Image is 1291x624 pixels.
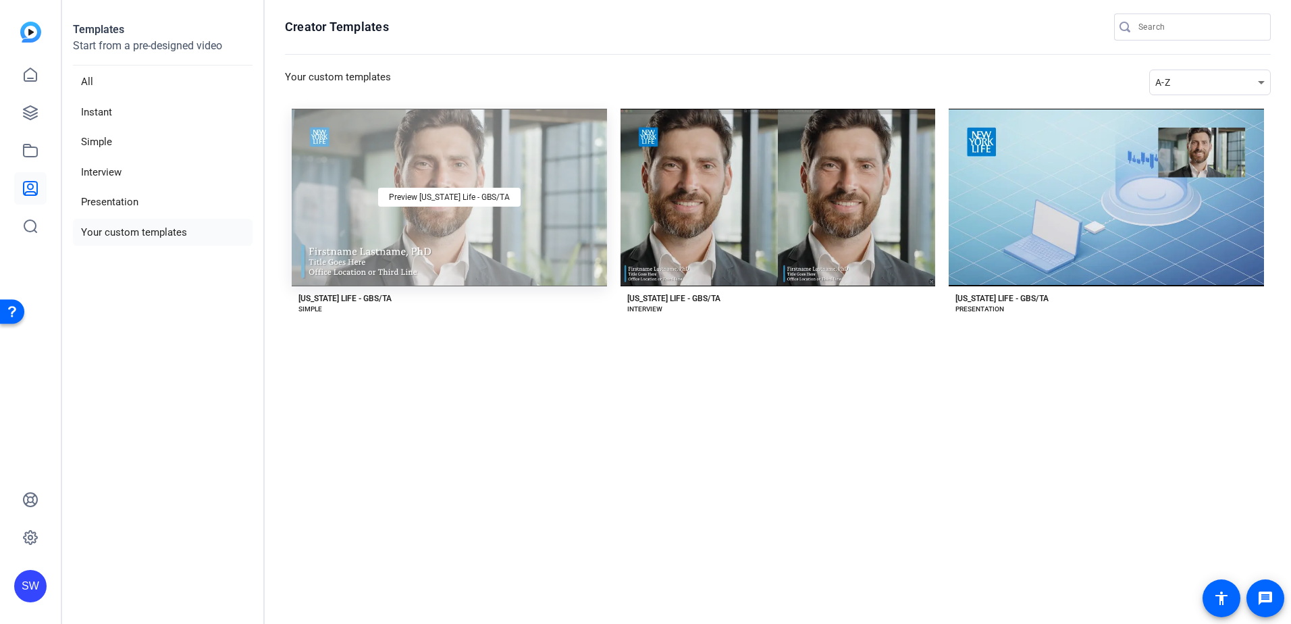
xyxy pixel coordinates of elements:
input: Search [1138,19,1260,35]
strong: Templates [73,23,124,36]
div: [US_STATE] LIFE - GBS/TA [955,293,1049,304]
li: Your custom templates [73,219,253,246]
div: SIMPLE [298,304,322,315]
button: Template image [621,109,936,286]
li: Presentation [73,188,253,216]
mat-icon: message [1257,590,1273,606]
li: Interview [73,159,253,186]
span: Preview [US_STATE] Life - GBS/TA [389,193,510,201]
li: Instant [73,99,253,126]
p: Start from a pre-designed video [73,38,253,66]
button: Template image [949,109,1264,286]
div: SW [14,570,47,602]
div: [US_STATE] LIFE - GBS/TA [298,293,392,304]
h1: Creator Templates [285,19,389,35]
span: A-Z [1155,77,1170,88]
button: Template imagePreview [US_STATE] Life - GBS/TA [292,109,607,286]
div: [US_STATE] LIFE - GBS/TA [627,293,720,304]
div: PRESENTATION [955,304,1004,315]
div: INTERVIEW [627,304,662,315]
h3: Your custom templates [285,70,391,95]
mat-icon: accessibility [1213,590,1230,606]
li: All [73,68,253,96]
img: blue-gradient.svg [20,22,41,43]
li: Simple [73,128,253,156]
